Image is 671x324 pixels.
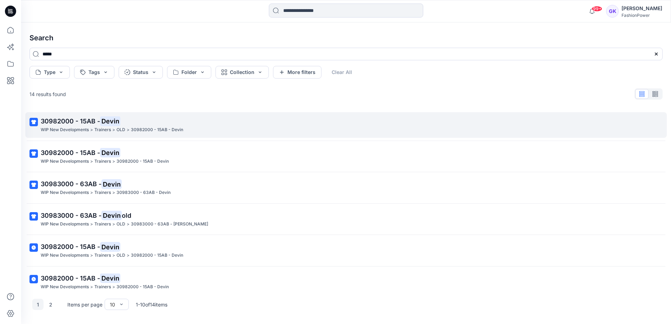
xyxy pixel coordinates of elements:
[24,28,668,48] h4: Search
[90,158,93,165] p: >
[41,149,100,156] span: 30982000 - 15AB -
[127,221,129,228] p: >
[101,210,122,220] mark: Devin
[25,207,667,232] a: 30983000 - 63AB -DevinoldWIP New Developments>Trainers>OLD>30983000 - 63AB - [PERSON_NAME]
[90,221,93,228] p: >
[606,5,619,18] div: GK
[167,66,211,79] button: Folder
[131,252,183,259] p: 30982000 - 15AB - Devin
[67,301,102,308] p: Items per page
[112,252,115,259] p: >
[100,273,120,283] mark: Devin
[117,252,125,259] p: OLD
[41,252,89,259] p: WIP New Developments
[94,252,111,259] p: Trainers
[127,252,129,259] p: >
[117,283,169,291] p: 30982000 - 15AB - Devin
[90,283,93,291] p: >
[25,175,667,201] a: 30983000 - 63AB -DevinWIP New Developments>Trainers>30983000 - 63AB - Devin
[110,301,115,308] div: 10
[29,90,66,98] p: 14 results found
[100,242,120,252] mark: Devin
[32,299,44,310] button: 1
[112,283,115,291] p: >
[90,126,93,134] p: >
[94,126,111,134] p: Trainers
[41,126,89,134] p: WIP New Developments
[41,117,100,125] span: 30982000 - 15AB -
[45,299,56,310] button: 2
[136,301,167,308] p: 1 - 10 of 14 items
[90,189,93,196] p: >
[112,189,115,196] p: >
[25,269,667,295] a: 30982000 - 15AB -DevinWIP New Developments>Trainers>30982000 - 15AB - Devin
[622,4,662,13] div: [PERSON_NAME]
[112,221,115,228] p: >
[74,66,114,79] button: Tags
[41,189,89,196] p: WIP New Developments
[112,126,115,134] p: >
[25,144,667,169] a: 30982000 - 15AB -DevinWIP New Developments>Trainers>30982000 - 15AB - Devin
[41,221,89,228] p: WIP New Developments
[41,180,101,188] span: 30983000 - 63AB -
[117,189,171,196] p: 30983000 - 63AB - Devin
[117,158,169,165] p: 30982000 - 15AB - Devin
[622,13,662,18] div: FashionPower
[25,112,667,138] a: 30982000 - 15AB -DevinWIP New Developments>Trainers>OLD>30982000 - 15AB - Devin
[94,189,111,196] p: Trainers
[41,275,100,282] span: 30982000 - 15AB -
[90,252,93,259] p: >
[94,158,111,165] p: Trainers
[215,66,269,79] button: Collection
[122,212,131,219] span: old
[29,66,70,79] button: Type
[112,158,115,165] p: >
[100,116,120,126] mark: Devin
[94,283,111,291] p: Trainers
[131,221,208,228] p: 30983000 - 63AB - Devin old
[41,158,89,165] p: WIP New Developments
[592,6,602,12] span: 99+
[131,126,183,134] p: 30982000 - 15AB - Devin
[41,283,89,291] p: WIP New Developments
[101,179,122,189] mark: Devin
[117,126,125,134] p: OLD
[273,66,321,79] button: More filters
[25,238,667,263] a: 30982000 - 15AB -DevinWIP New Developments>Trainers>OLD>30982000 - 15AB - Devin
[117,221,125,228] p: OLD
[127,126,129,134] p: >
[41,212,101,219] span: 30983000 - 63AB -
[100,148,120,157] mark: Devin
[119,66,163,79] button: Status
[94,221,111,228] p: Trainers
[41,243,100,250] span: 30982000 - 15AB -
